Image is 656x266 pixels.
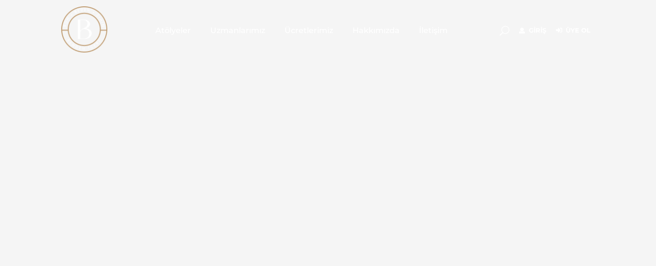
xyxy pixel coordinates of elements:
[146,6,201,54] a: Atölyeler
[409,6,457,54] a: İletişim
[343,6,409,54] a: Hakkımızda
[210,25,265,36] span: Uzmanlarımız
[61,6,107,53] img: light logo
[155,25,191,36] span: Atölyeler
[353,25,400,36] span: Hakkımızda
[519,25,546,36] a: Giriş
[556,25,590,36] a: Üye Ol
[275,6,343,54] a: Ücretlerimiz
[419,25,448,36] span: İletişim
[285,25,333,36] span: Ücretlerimiz
[201,6,275,54] a: Uzmanlarımız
